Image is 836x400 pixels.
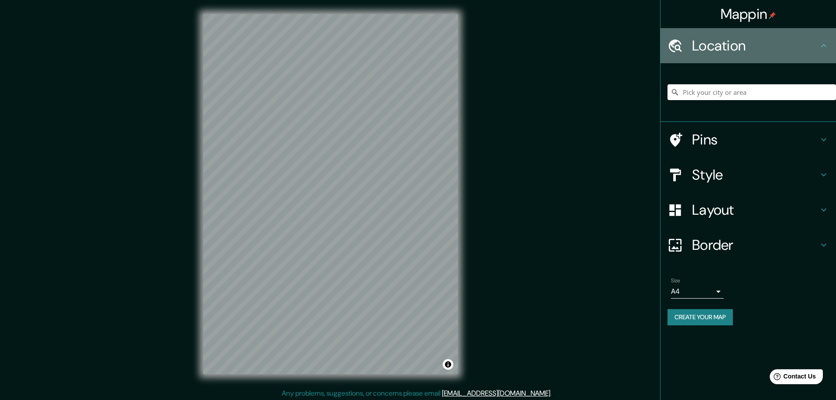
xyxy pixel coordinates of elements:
h4: Location [692,37,818,54]
div: . [553,388,555,399]
div: Border [660,227,836,263]
div: Pins [660,122,836,157]
div: Style [660,157,836,192]
img: pin-icon.png [769,12,776,19]
canvas: Map [203,14,458,374]
h4: Pins [692,131,818,148]
h4: Border [692,236,818,254]
h4: Mappin [721,5,776,23]
p: Any problems, suggestions, or concerns please email . [282,388,552,399]
div: . [552,388,553,399]
a: [EMAIL_ADDRESS][DOMAIN_NAME] [442,389,550,398]
iframe: Help widget launcher [758,366,826,390]
h4: Layout [692,201,818,219]
button: Create your map [667,309,733,325]
label: Size [671,277,680,285]
div: Layout [660,192,836,227]
div: Location [660,28,836,63]
input: Pick your city or area [667,84,836,100]
h4: Style [692,166,818,184]
button: Toggle attribution [443,359,453,370]
div: A4 [671,285,724,299]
